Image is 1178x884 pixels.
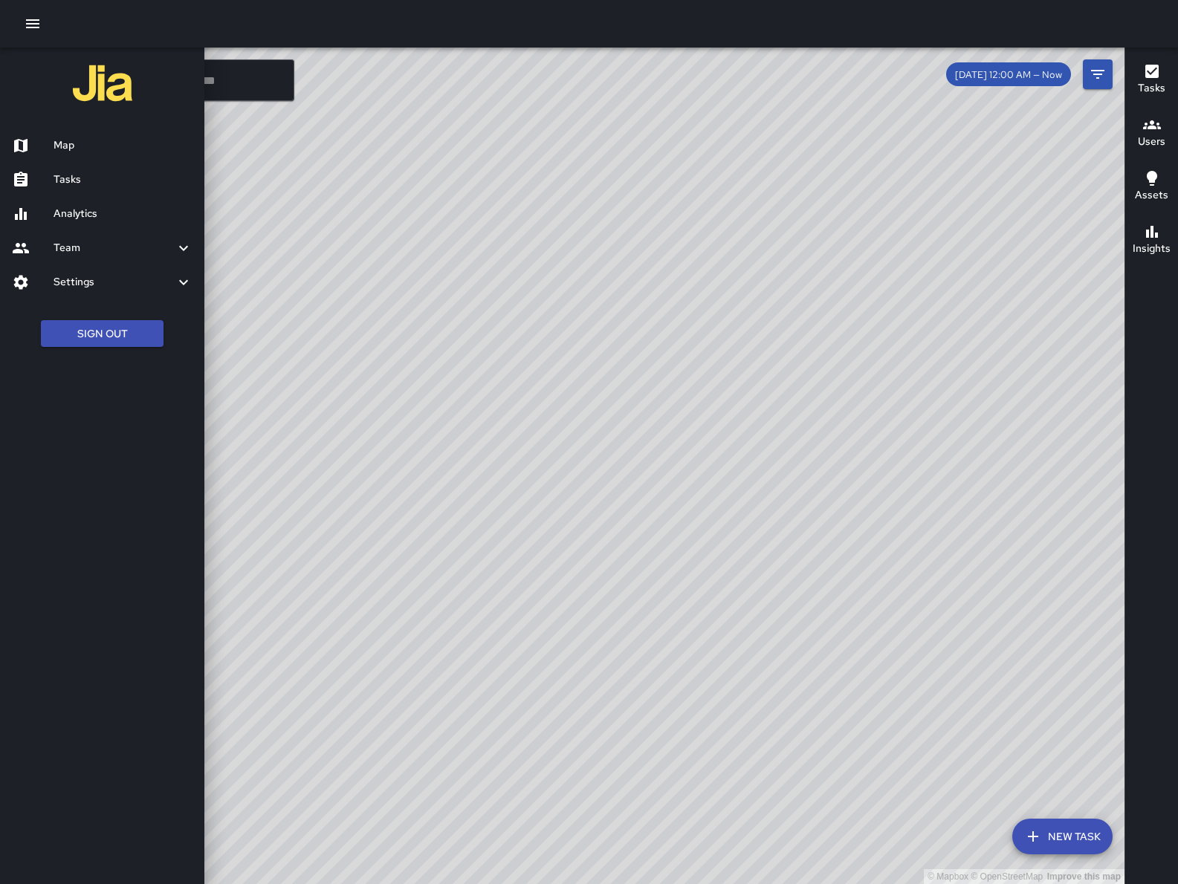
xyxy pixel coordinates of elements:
[54,206,192,222] h6: Analytics
[41,320,164,348] button: Sign Out
[54,172,192,188] h6: Tasks
[1138,134,1165,150] h6: Users
[73,53,132,113] img: jia-logo
[54,274,175,290] h6: Settings
[1012,819,1113,854] button: New Task
[1133,241,1171,257] h6: Insights
[54,240,175,256] h6: Team
[54,137,192,154] h6: Map
[1138,80,1165,97] h6: Tasks
[1135,187,1168,204] h6: Assets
